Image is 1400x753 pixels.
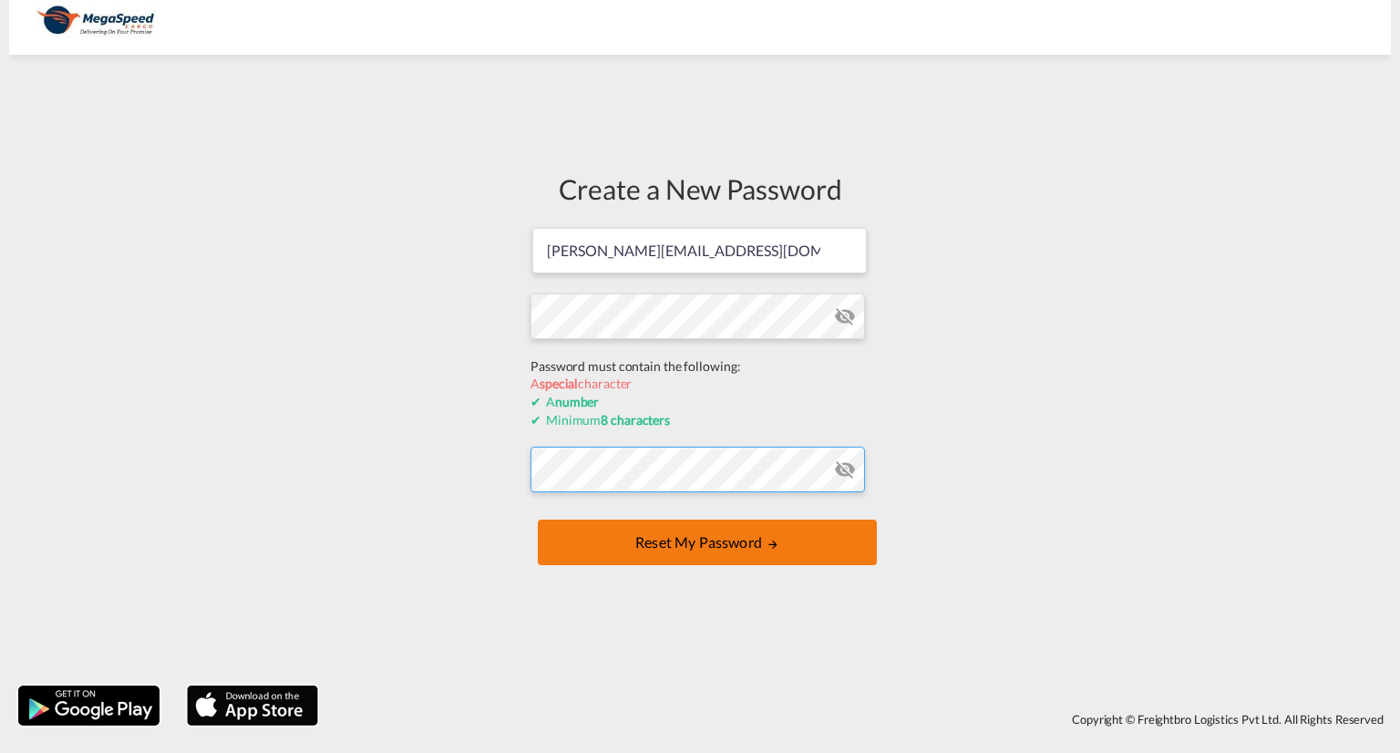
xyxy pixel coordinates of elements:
[555,394,599,409] b: number
[530,357,870,376] div: Password must contain the following:
[530,375,870,393] div: A character
[532,228,867,273] input: Email address
[16,684,161,727] img: google.png
[601,412,670,428] b: 8 characters
[538,520,877,565] button: UPDATE MY PASSWORD
[530,170,870,208] div: Create a New Password
[530,393,870,411] div: A
[834,459,856,480] md-icon: icon-eye-off
[327,704,1391,735] div: Copyright © Freightbro Logistics Pvt Ltd. All Rights Reserved
[530,411,870,429] div: Minimum
[185,684,320,727] img: apple.png
[540,376,578,391] b: special
[834,305,856,327] md-icon: icon-eye-off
